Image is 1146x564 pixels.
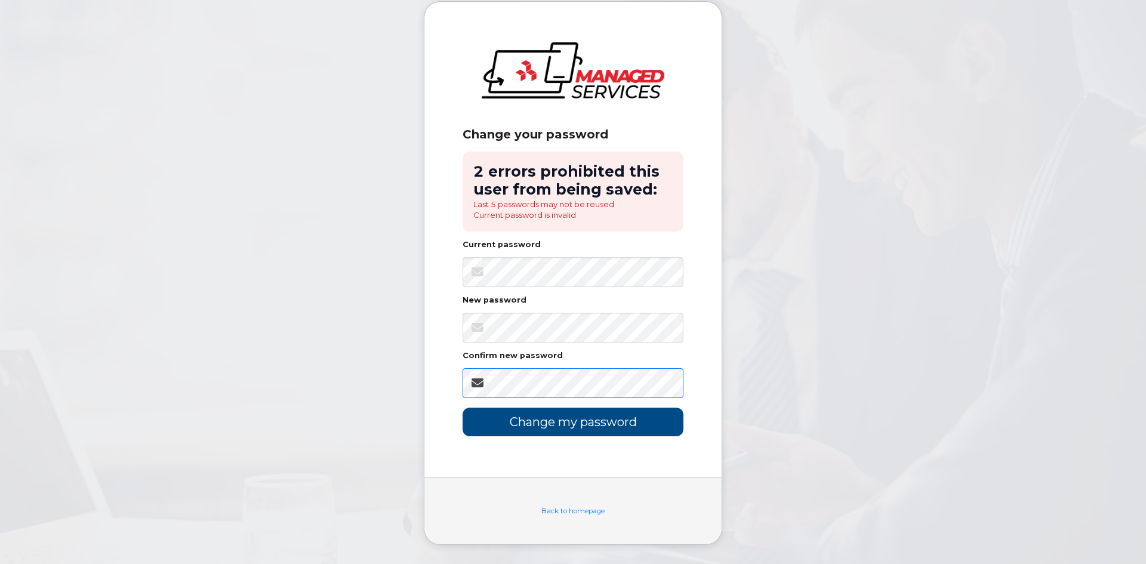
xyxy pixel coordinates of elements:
input: Change my password [463,408,683,436]
li: Last 5 passwords may not be reused [473,199,673,210]
div: Change your password [463,127,683,142]
a: Back to homepage [541,507,605,515]
label: Current password [463,241,541,249]
img: logo-large.png [482,42,664,98]
label: New password [463,297,526,304]
h2: 2 errors prohibited this user from being saved: [473,162,673,199]
li: Current password is invalid [473,209,673,221]
label: Confirm new password [463,352,563,360]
